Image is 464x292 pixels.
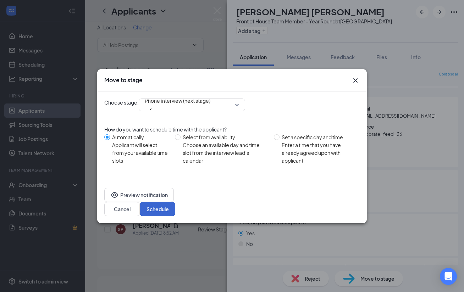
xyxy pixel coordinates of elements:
[112,133,169,141] div: Automatically
[183,133,268,141] div: Select from availability
[104,202,140,216] button: Cancel
[145,106,153,114] svg: Checkmark
[351,76,360,85] button: Close
[183,141,268,164] div: Choose an available day and time slot from the interview lead’s calendar
[104,188,174,202] button: EyePreview notification
[145,95,210,106] span: Phone Interview (next stage)
[104,125,360,133] div: How do you want to schedule time with the applicant?
[282,133,354,141] div: Set a specific day and time
[351,76,360,85] svg: Cross
[440,268,457,285] div: Open Intercom Messenger
[104,76,143,84] h3: Move to stage
[110,191,119,199] svg: Eye
[104,99,139,111] span: Choose stage:
[282,141,354,164] div: Enter a time that you have already agreed upon with applicant
[112,141,169,164] div: Applicant will select from your available time slots
[140,202,175,216] button: Schedule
